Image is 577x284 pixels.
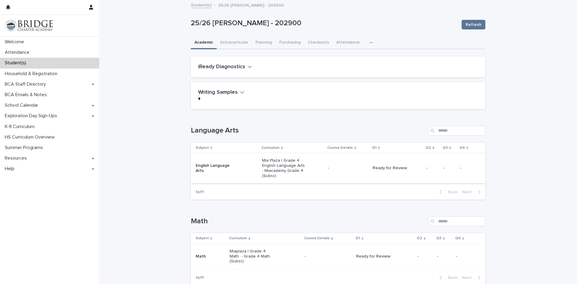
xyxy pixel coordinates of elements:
[417,235,422,242] p: Q2
[305,254,351,259] p: -
[435,275,460,280] button: Back
[2,102,43,108] p: School Calendar
[191,19,457,28] p: 25/26 [PERSON_NAME] - 202900
[462,20,485,29] button: Refresh
[198,64,245,70] h2: iReady Diagnostics
[191,153,485,183] tr: English Language ArtsMia Plaza | Grade 4 English Language Arts - Miacademy Grade 4 (Subsc)-Ready ...
[191,1,212,8] a: Student(s)
[455,235,461,242] p: Q4
[426,166,438,171] p: -
[460,275,485,280] button: Next
[2,92,52,98] p: BCA Emails & Notes
[373,166,416,171] p: Ready for Review
[191,217,426,226] h1: Math
[356,254,399,259] p: Ready for Review
[304,37,333,49] button: Checkouts
[356,235,360,242] p: Q1
[2,39,29,45] p: Welcome
[466,22,481,28] span: Refresh
[2,155,32,161] p: Resources
[2,71,62,77] p: Household & Registration
[196,163,239,173] p: English Language Arts
[426,145,431,151] p: Q2
[327,145,353,151] p: Course Details
[443,166,455,171] p: -
[2,134,60,140] p: HS Curriculum Overview
[435,189,460,195] button: Back
[372,145,377,151] p: Q1
[436,235,441,242] p: Q3
[462,276,475,280] span: Next
[2,166,19,172] p: Help
[460,189,485,195] button: Next
[304,235,330,242] p: Course Details
[437,254,451,259] p: -
[262,158,305,178] p: Mia Plaza | Grade 4 English Language Arts - Miacademy Grade 4 (Subsc)
[196,145,209,151] p: Subject
[444,190,457,194] span: Back
[460,166,476,171] p: -
[2,60,31,66] p: Student(s)
[198,89,244,96] button: Writing Samples
[261,145,279,151] p: Curriculum
[191,126,426,135] h1: Language Arts
[428,126,485,136] input: Search
[328,166,368,171] p: -
[196,254,225,259] p: Math
[198,64,252,70] button: iReady Diagnostics
[2,124,39,130] p: K-8 Curriculum
[252,37,276,49] button: Planning
[191,37,217,49] button: Academic
[198,89,238,96] h2: Writing Samples
[217,37,252,49] button: Extracurricular
[2,81,51,87] p: BCA Staff Directory
[443,145,448,151] p: Q3
[191,185,209,200] p: 1 of 1
[333,37,363,49] button: Attendance
[229,235,247,242] p: Curriculum
[2,50,34,55] p: Attendance
[2,113,62,119] p: Exploration Day Sign-Ups
[417,254,432,259] p: -
[2,145,48,151] p: Summer Programs
[462,190,475,194] span: Next
[428,216,485,226] input: Search
[444,276,457,280] span: Back
[276,37,304,49] button: Purchasing
[196,235,209,242] p: Subject
[459,145,465,151] p: Q4
[218,2,284,8] p: 25/26 [PERSON_NAME] - 202900
[5,20,53,32] img: V1C1m3IdTEidaUdm9Hs0
[191,244,485,269] tr: MathMiaplaza | Grade 4 Math - Grade 4 Math (Subsc)-Ready for Review---
[230,249,273,264] p: Miaplaza | Grade 4 Math - Grade 4 Math (Subsc)
[456,254,476,259] p: -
